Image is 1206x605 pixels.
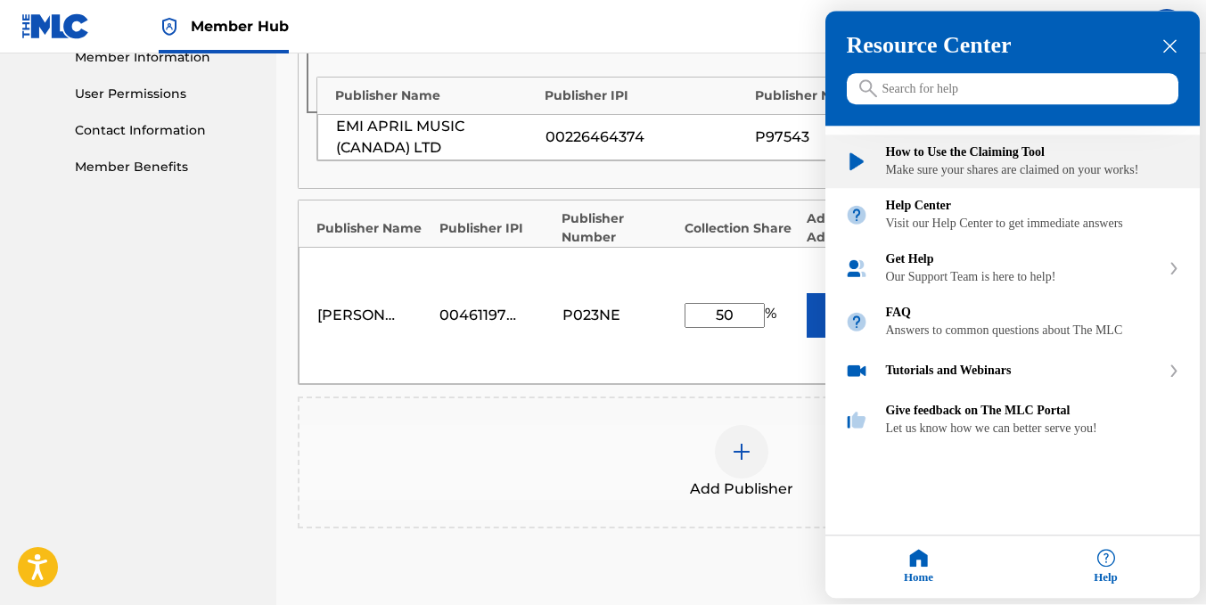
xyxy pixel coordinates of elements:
[845,409,868,432] img: module icon
[886,405,1180,419] div: Give feedback on The MLC Portal
[825,242,1200,296] div: Get Help
[886,146,1180,160] div: How to Use the Claiming Tool
[1013,536,1200,599] div: Help
[847,74,1178,105] input: Search for help
[825,296,1200,349] div: FAQ
[847,33,1178,60] h3: Resource Center
[1169,365,1179,378] svg: expand
[825,394,1200,447] div: Give feedback on The MLC Portal
[859,80,877,98] svg: icon
[886,307,1180,321] div: FAQ
[825,349,1200,394] div: Tutorials and Webinars
[886,217,1180,232] div: Visit our Help Center to get immediate answers
[825,189,1200,242] div: Help Center
[825,536,1013,599] div: Home
[825,127,1200,447] div: entering resource center home
[845,258,868,281] img: module icon
[886,200,1180,214] div: Help Center
[886,164,1180,178] div: Make sure your shares are claimed on your works!
[886,271,1161,285] div: Our Support Team is here to help!
[825,135,1200,189] div: How to Use the Claiming Tool
[886,422,1180,437] div: Let us know how we can better serve you!
[845,360,868,383] img: module icon
[845,311,868,334] img: module icon
[886,324,1180,339] div: Answers to common questions about The MLC
[1169,263,1179,275] svg: expand
[886,364,1161,379] div: Tutorials and Webinars
[845,151,868,174] img: module icon
[825,127,1200,447] div: Resource center home modules
[845,204,868,227] img: module icon
[886,253,1161,267] div: Get Help
[1161,38,1178,55] div: close resource center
